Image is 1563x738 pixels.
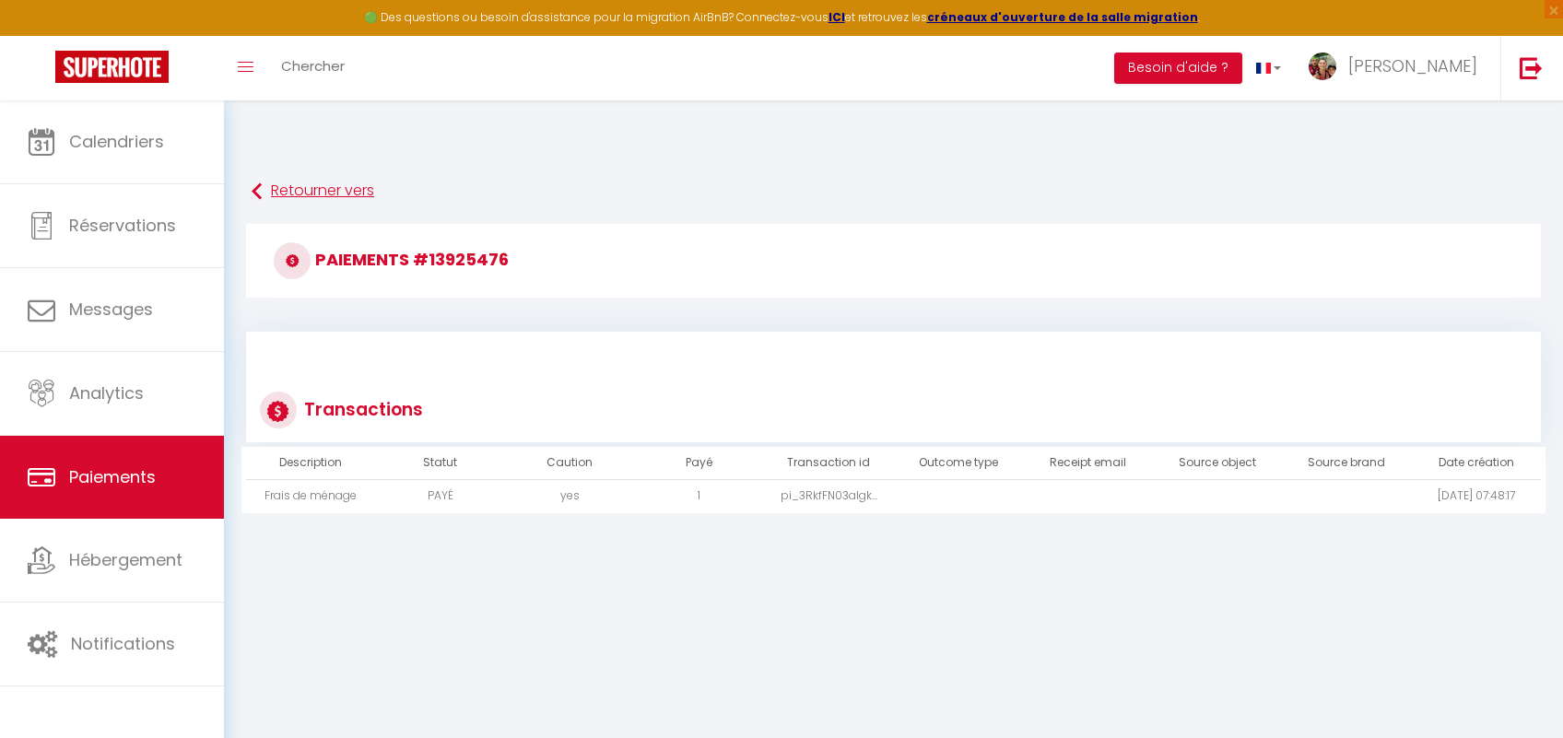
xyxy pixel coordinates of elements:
td: 1 [635,480,765,513]
th: Outcome type [894,447,1024,479]
th: Description [246,447,376,479]
th: Statut [376,447,506,479]
img: ... [1309,53,1336,80]
span: Chercher [281,56,345,76]
td: yes [505,480,635,513]
th: Receipt email [1023,447,1153,479]
span: [PERSON_NAME] [1348,54,1477,77]
td: pi_3RkfFN03aIgk... [764,480,894,513]
th: Transaction id [764,447,894,479]
img: Super Booking [55,51,169,83]
a: Retourner vers [252,175,1535,208]
a: créneaux d'ouverture de la salle migration [927,9,1198,25]
a: ... [PERSON_NAME] [1295,36,1500,100]
span: Calendriers [69,130,164,153]
td: [DATE] 07:48:17 [1412,480,1542,513]
th: Date création [1412,447,1542,479]
span: Messages [69,298,153,321]
th: Caution [505,447,635,479]
a: Chercher [267,36,358,100]
a: ICI [829,9,845,25]
button: Besoin d'aide ? [1114,53,1242,84]
th: Payé [635,447,765,479]
td: PAYÉ [376,480,506,513]
span: Paiements [69,465,156,488]
img: logout [1520,56,1543,79]
span: Hébergement [69,548,182,571]
span: Réservations [69,214,176,237]
h3: Paiements #13925476 [246,224,1541,298]
th: Source brand [1282,447,1412,479]
span: Notifications [71,632,175,655]
th: Source object [1153,447,1283,479]
div: Transactions [304,396,423,424]
td: Frais de ménage [246,480,376,513]
span: Analytics [69,381,144,404]
button: Ouvrir le widget de chat LiveChat [15,7,70,63]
